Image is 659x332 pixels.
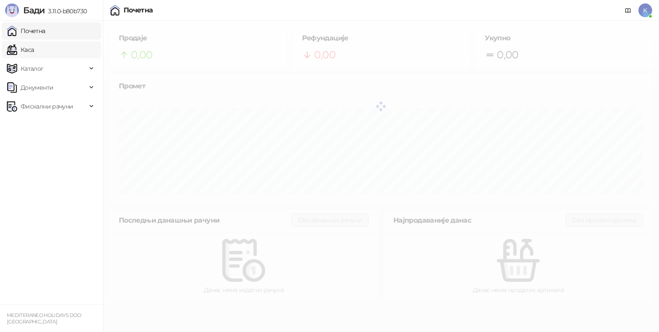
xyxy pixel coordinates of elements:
span: K [638,3,652,17]
span: Фискални рачуни [21,98,73,115]
small: MEDITERANEO HOLIDAYS DOO [GEOGRAPHIC_DATA] [7,312,82,325]
span: Бади [23,5,45,15]
img: Logo [5,3,19,17]
a: Почетна [7,22,45,39]
span: Документи [21,79,53,96]
a: Каса [7,41,34,58]
a: Документација [621,3,635,17]
span: Каталог [21,60,44,77]
span: 3.11.0-b80b730 [45,7,87,15]
div: Почетна [124,7,153,14]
